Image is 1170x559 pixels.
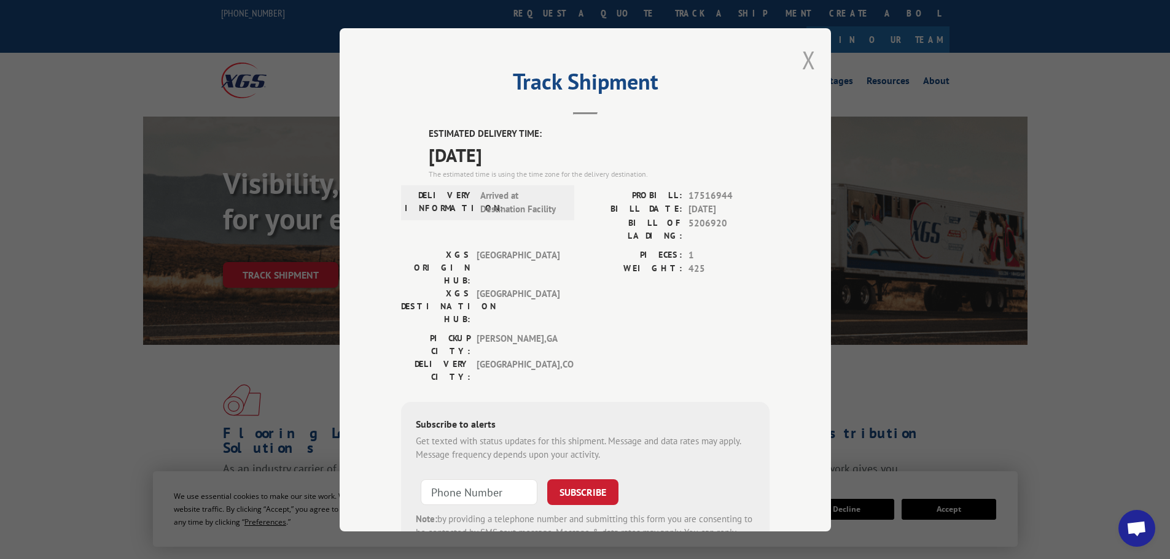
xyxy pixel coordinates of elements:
[416,434,755,461] div: Get texted with status updates for this shipment. Message and data rates may apply. Message frequ...
[429,168,770,179] div: The estimated time is using the time zone for the delivery destination.
[416,416,755,434] div: Subscribe to alerts
[429,127,770,141] label: ESTIMATED DELIVERY TIME:
[585,216,682,242] label: BILL OF LADING:
[802,44,816,76] button: Close modal
[477,287,560,325] span: [GEOGRAPHIC_DATA]
[477,357,560,383] span: [GEOGRAPHIC_DATA] , CO
[547,479,618,504] button: SUBSCRIBE
[585,262,682,276] label: WEIGHT:
[585,202,682,217] label: BILL DATE:
[688,216,770,242] span: 5206920
[401,357,470,383] label: DELIVERY CITY:
[688,188,770,202] span: 17516944
[401,287,470,325] label: XGS DESTINATION HUB:
[401,248,470,287] label: XGS ORIGIN HUB:
[688,248,770,262] span: 1
[401,73,770,96] h2: Track Shipment
[401,331,470,357] label: PICKUP CITY:
[480,188,563,216] span: Arrived at Destination Facility
[1118,510,1155,547] div: Open chat
[688,202,770,217] span: [DATE]
[405,188,474,216] label: DELIVERY INFORMATION:
[585,188,682,202] label: PROBILL:
[429,141,770,168] span: [DATE]
[416,512,755,553] div: by providing a telephone number and submitting this form you are consenting to be contacted by SM...
[416,512,437,524] strong: Note:
[688,262,770,276] span: 425
[477,331,560,357] span: [PERSON_NAME] , GA
[585,248,682,262] label: PIECES:
[477,248,560,287] span: [GEOGRAPHIC_DATA]
[421,479,537,504] input: Phone Number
